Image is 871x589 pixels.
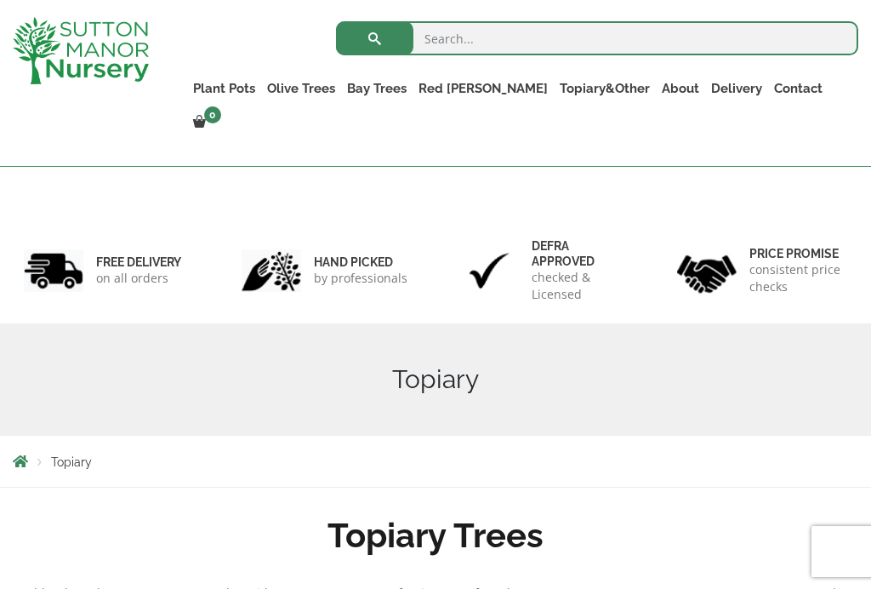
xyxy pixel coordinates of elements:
a: Topiary&Other [554,77,656,100]
input: Search... [336,21,858,55]
h6: Price promise [749,246,847,261]
p: by professionals [314,270,407,287]
a: Plant Pots [187,77,261,100]
img: 3.jpg [459,249,519,293]
h6: hand picked [314,254,407,270]
img: 1.jpg [24,249,83,293]
a: Red [PERSON_NAME] [413,77,554,100]
a: Olive Trees [261,77,341,100]
a: Contact [768,77,828,100]
p: consistent price checks [749,261,847,295]
a: 0 [187,111,226,134]
p: checked & Licensed [532,269,629,303]
p: on all orders [96,270,181,287]
span: Topiary [51,455,92,469]
nav: Breadcrumbs [13,455,858,468]
a: Bay Trees [341,77,413,100]
h6: FREE DELIVERY [96,254,181,270]
img: 4.jpg [677,244,737,296]
b: Topiary Trees [327,515,544,555]
h1: Topiary [13,364,858,395]
span: 0 [204,106,221,123]
img: logo [13,17,149,84]
a: About [656,77,705,100]
h6: Defra approved [532,238,629,269]
img: 2.jpg [242,249,301,293]
a: Delivery [705,77,768,100]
